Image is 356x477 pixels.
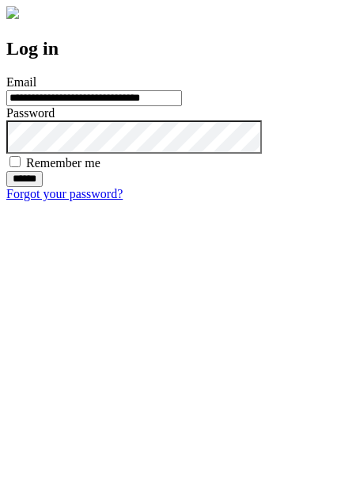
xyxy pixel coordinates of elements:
a: Forgot your password? [6,187,123,200]
h2: Log in [6,38,350,59]
label: Email [6,75,36,89]
img: logo-4e3dc11c47720685a147b03b5a06dd966a58ff35d612b21f08c02c0306f2b779.png [6,6,19,19]
label: Remember me [26,156,100,170]
label: Password [6,106,55,120]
